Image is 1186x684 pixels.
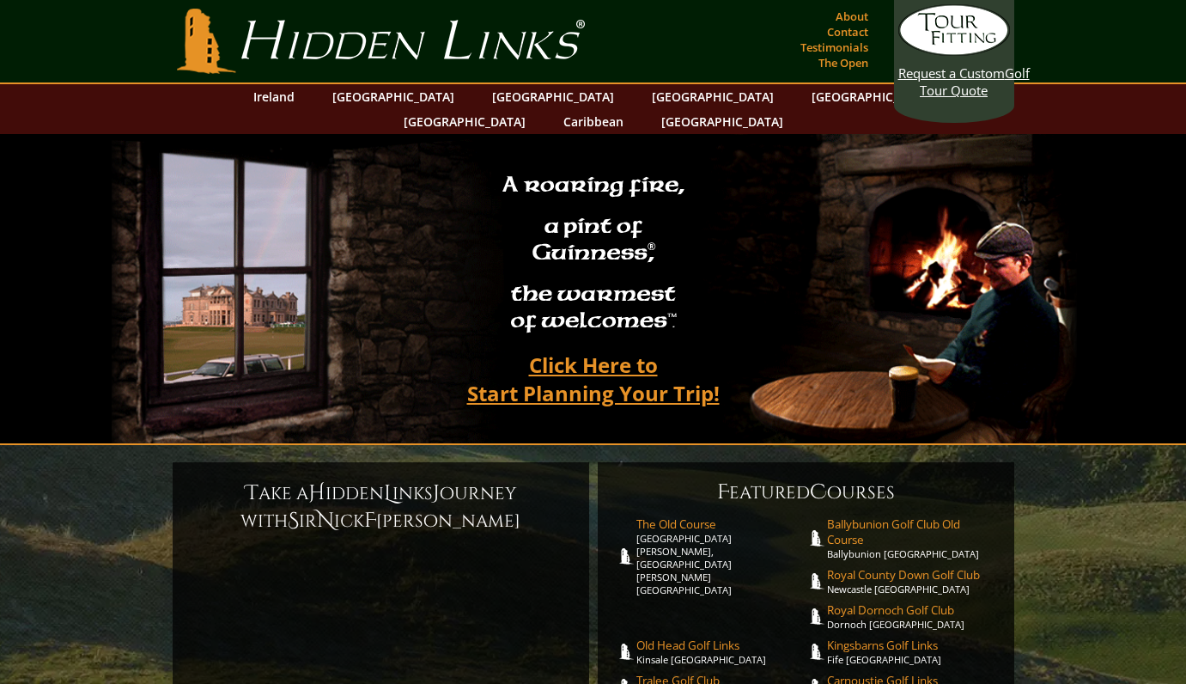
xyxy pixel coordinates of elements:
[636,638,806,666] a: Old Head Golf LinksKinsale [GEOGRAPHIC_DATA]
[827,602,997,618] span: Royal Dornoch Golf Club
[643,84,782,109] a: [GEOGRAPHIC_DATA]
[636,516,806,596] a: The Old Course[GEOGRAPHIC_DATA][PERSON_NAME], [GEOGRAPHIC_DATA][PERSON_NAME] [GEOGRAPHIC_DATA]
[245,84,303,109] a: Ireland
[636,638,806,653] span: Old Head Golf Links
[636,516,806,532] span: The Old Course
[814,51,873,75] a: The Open
[395,109,534,134] a: [GEOGRAPHIC_DATA]
[898,64,1005,82] span: Request a Custom
[823,20,873,44] a: Contact
[433,479,440,507] span: J
[246,479,258,507] span: T
[615,479,997,506] h6: eatured ourses
[288,507,299,534] span: S
[717,479,729,506] span: F
[827,516,997,560] a: Ballybunion Golf Club Old CourseBallybunion [GEOGRAPHIC_DATA]
[827,567,997,595] a: Royal County Down Golf ClubNewcastle [GEOGRAPHIC_DATA]
[803,84,942,109] a: [GEOGRAPHIC_DATA]
[831,4,873,28] a: About
[450,345,737,413] a: Click Here toStart Planning Your Trip!
[827,567,997,583] span: Royal County Down Golf Club
[898,4,1010,99] a: Request a CustomGolf Tour Quote
[810,479,827,506] span: C
[491,164,696,345] h2: A roaring fire, a pint of Guinness , the warmest of welcomes™.
[555,109,632,134] a: Caribbean
[827,638,997,653] span: Kingsbarns Golf Links
[364,507,376,534] span: F
[484,84,623,109] a: [GEOGRAPHIC_DATA]
[308,479,325,507] span: H
[317,507,334,534] span: N
[827,602,997,631] a: Royal Dornoch Golf ClubDornoch [GEOGRAPHIC_DATA]
[190,479,572,534] h6: ake a idden inks ourney with ir ick [PERSON_NAME]
[384,479,392,507] span: L
[796,35,873,59] a: Testimonials
[653,109,792,134] a: [GEOGRAPHIC_DATA]
[827,516,997,547] span: Ballybunion Golf Club Old Course
[324,84,463,109] a: [GEOGRAPHIC_DATA]
[827,638,997,666] a: Kingsbarns Golf LinksFife [GEOGRAPHIC_DATA]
